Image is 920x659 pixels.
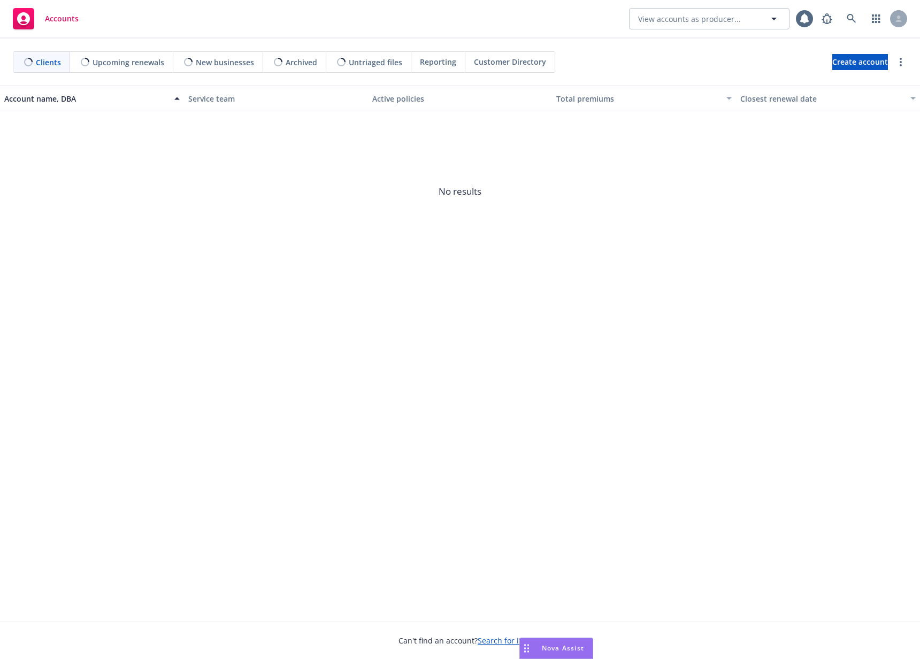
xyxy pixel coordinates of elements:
[474,56,546,67] span: Customer Directory
[478,635,522,646] a: Search for it
[4,93,168,104] div: Account name, DBA
[196,57,254,68] span: New businesses
[93,57,164,68] span: Upcoming renewals
[420,56,456,67] span: Reporting
[398,635,522,646] span: Can't find an account?
[36,57,61,68] span: Clients
[556,93,720,104] div: Total premiums
[520,638,533,658] div: Drag to move
[368,86,552,111] button: Active policies
[349,57,402,68] span: Untriaged files
[740,93,904,104] div: Closest renewal date
[286,57,317,68] span: Archived
[816,8,838,29] a: Report a Bug
[372,93,548,104] div: Active policies
[894,56,907,68] a: more
[832,52,888,72] span: Create account
[9,4,83,34] a: Accounts
[832,54,888,70] a: Create account
[638,13,741,25] span: View accounts as producer...
[552,86,736,111] button: Total premiums
[542,643,584,653] span: Nova Assist
[45,14,79,23] span: Accounts
[519,638,593,659] button: Nova Assist
[865,8,887,29] a: Switch app
[841,8,862,29] a: Search
[629,8,789,29] button: View accounts as producer...
[736,86,920,111] button: Closest renewal date
[184,86,368,111] button: Service team
[188,93,364,104] div: Service team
